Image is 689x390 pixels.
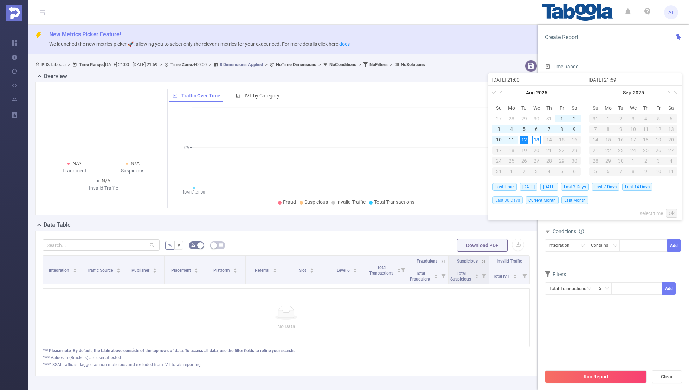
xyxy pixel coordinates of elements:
[505,167,518,176] div: 1
[401,62,425,67] b: No Solutions
[543,167,555,176] div: 4
[622,86,632,100] a: Sep
[622,183,652,191] span: Last 14 Days
[543,145,555,156] td: August 21, 2025
[592,183,619,191] span: Last 7 Days
[602,156,614,166] td: September 29, 2025
[457,239,508,252] button: Download PDF
[398,256,408,284] i: Filter menu
[369,62,388,67] b: No Filters
[558,125,566,133] div: 8
[561,196,588,204] span: Last Month
[495,114,503,123] div: 27
[665,114,677,123] div: 6
[543,113,555,124] td: July 31, 2025
[518,166,530,177] td: September 2, 2025
[632,86,645,100] a: 2025
[602,167,614,176] div: 6
[568,167,581,176] div: 6
[492,156,505,166] td: August 24, 2025
[614,125,627,133] div: 9
[627,134,640,145] td: September 17, 2025
[614,156,627,166] td: September 30, 2025
[555,134,568,145] td: August 15, 2025
[49,31,121,38] span: New Metrics Picker Feature!
[627,156,640,166] td: October 1, 2025
[518,145,530,156] td: August 19, 2025
[614,167,627,176] div: 7
[627,146,640,155] div: 24
[553,228,584,234] span: Conditions
[73,267,77,269] i: icon: caret-up
[532,125,541,133] div: 6
[131,161,140,166] span: N/A
[505,145,518,156] td: August 18, 2025
[518,124,530,134] td: August 5, 2025
[79,62,104,67] b: Time Range:
[561,183,589,191] span: Last 3 Days
[652,166,665,177] td: October 10, 2025
[589,145,602,156] td: September 21, 2025
[627,166,640,177] td: October 8, 2025
[102,178,110,183] span: N/A
[627,136,640,144] div: 17
[639,113,652,124] td: September 4, 2025
[495,125,503,133] div: 3
[520,183,537,191] span: [DATE]
[329,62,356,67] b: No Conditions
[310,267,314,271] div: Sort
[220,62,263,67] u: 8 Dimensions Applied
[66,62,72,67] span: >
[518,134,530,145] td: August 12, 2025
[639,156,652,166] td: October 2, 2025
[207,62,213,67] span: >
[665,134,677,145] td: September 20, 2025
[457,259,478,264] span: Suspicious
[520,125,528,133] div: 5
[245,93,279,99] span: IVT by Category
[652,370,682,383] button: Clear
[530,167,543,176] div: 3
[543,124,555,134] td: August 7, 2025
[353,267,357,269] i: icon: caret-up
[627,114,640,123] div: 3
[639,114,652,123] div: 4
[570,114,579,123] div: 2
[492,146,505,155] div: 17
[665,125,677,133] div: 13
[545,64,578,69] span: Time Range
[543,105,555,111] span: Th
[614,124,627,134] td: September 9, 2025
[589,105,602,111] span: Su
[304,199,328,205] span: Suspicious
[181,93,220,99] span: Traffic Over Time
[639,145,652,156] td: September 25, 2025
[640,207,663,220] a: select time
[652,157,665,165] div: 3
[545,34,578,40] span: Create Report
[543,103,555,113] th: Thu
[602,125,614,133] div: 8
[492,105,505,111] span: Su
[589,167,602,176] div: 5
[602,166,614,177] td: October 6, 2025
[44,72,67,81] h2: Overview
[568,105,581,111] span: Sa
[505,124,518,134] td: August 4, 2025
[602,146,614,155] div: 22
[555,103,568,113] th: Fri
[652,125,665,133] div: 12
[276,62,316,67] b: No Time Dimensions
[194,267,198,271] div: Sort
[273,267,277,271] div: Sort
[505,105,518,111] span: Mo
[191,243,195,247] i: icon: bg-colors
[665,113,677,124] td: September 6, 2025
[233,267,237,271] div: Sort
[605,287,609,291] i: icon: down
[652,103,665,113] th: Fri
[153,267,157,269] i: icon: caret-up
[652,134,665,145] td: September 19, 2025
[263,62,270,67] span: >
[614,166,627,177] td: October 7, 2025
